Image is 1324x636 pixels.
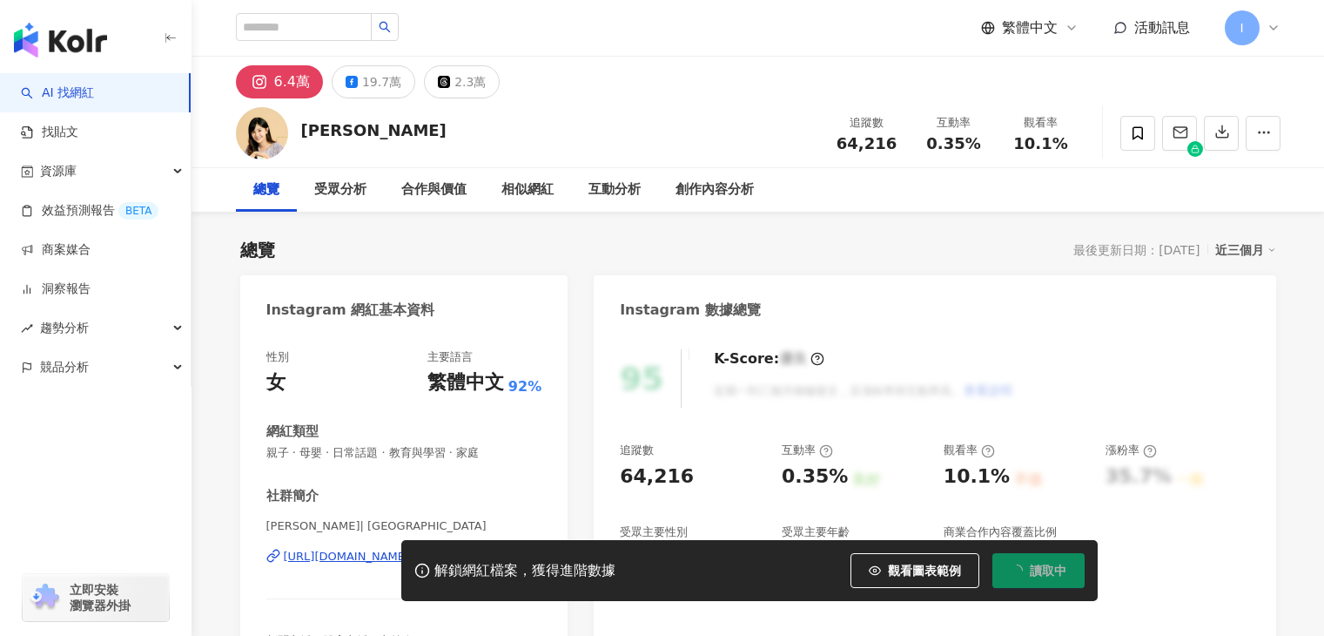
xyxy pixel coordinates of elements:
[501,179,554,200] div: 相似網紅
[427,369,504,396] div: 繁體中文
[401,179,467,200] div: 合作與價值
[944,463,1010,491] div: 10.1%
[714,349,824,369] div: K-Score :
[21,202,158,220] a: 效益預測報告BETA
[240,238,275,262] div: 總覽
[1030,564,1066,578] span: 讀取中
[40,152,77,191] span: 資源庫
[620,524,688,540] div: 受眾主要性別
[620,463,694,491] div: 64,216
[21,241,91,259] a: 商案媒合
[1002,18,1058,37] span: 繁體中文
[782,443,833,458] div: 互動率
[1240,18,1243,37] span: I
[1009,563,1025,578] span: loading
[620,301,761,320] div: Instagram 數據總覽
[424,65,500,98] button: 2.3萬
[21,322,33,335] span: rise
[1106,443,1157,458] div: 漲粉率
[28,584,62,612] img: chrome extension
[588,179,641,200] div: 互動分析
[266,518,542,534] span: [PERSON_NAME]| [GEOGRAPHIC_DATA]
[21,281,91,298] a: 洞察報告
[40,308,89,348] span: 趨勢分析
[888,564,961,578] span: 觀看圖表範例
[508,377,541,396] span: 92%
[23,574,169,621] a: chrome extension立即安裝 瀏覽器外掛
[850,553,979,588] button: 觀看圖表範例
[1134,19,1190,36] span: 活動訊息
[921,114,987,132] div: 互動率
[782,463,848,491] div: 0.35%
[1215,239,1276,261] div: 近三個月
[236,107,288,159] img: KOL Avatar
[427,349,473,365] div: 主要語言
[992,553,1085,588] button: 讀取中
[926,135,980,152] span: 0.35%
[782,524,850,540] div: 受眾主要年齡
[944,443,995,458] div: 觀看率
[379,21,391,33] span: search
[266,487,319,505] div: 社群簡介
[266,349,289,365] div: 性別
[266,423,319,441] div: 網紅類型
[236,65,323,98] button: 6.4萬
[21,124,78,141] a: 找貼文
[266,301,435,320] div: Instagram 網紅基本資料
[14,23,107,58] img: logo
[620,443,654,458] div: 追蹤數
[454,70,486,94] div: 2.3萬
[944,524,1057,540] div: 商業合作內容覆蓋比例
[1073,243,1200,257] div: 最後更新日期：[DATE]
[362,70,401,94] div: 19.7萬
[266,445,542,461] span: 親子 · 母嬰 · 日常話題 · 教育與學習 · 家庭
[253,179,279,200] div: 總覽
[266,369,286,396] div: 女
[834,114,900,132] div: 追蹤數
[434,562,615,580] div: 解鎖網紅檔案，獲得進階數據
[301,119,447,141] div: [PERSON_NAME]
[274,70,310,94] div: 6.4萬
[1008,114,1074,132] div: 觀看率
[332,65,415,98] button: 19.7萬
[21,85,94,102] a: searchAI 找網紅
[1013,135,1067,152] span: 10.1%
[837,134,897,152] span: 64,216
[314,179,366,200] div: 受眾分析
[40,348,89,387] span: 競品分析
[675,179,754,200] div: 創作內容分析
[70,582,131,613] span: 立即安裝 瀏覽器外掛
